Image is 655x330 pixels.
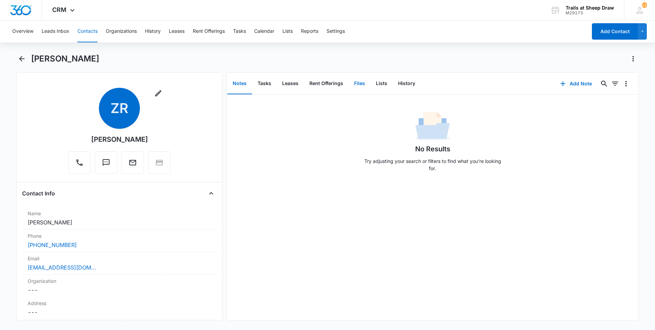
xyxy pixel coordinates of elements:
[52,6,67,13] span: CRM
[252,73,277,94] button: Tasks
[566,5,614,11] div: account name
[28,263,96,272] a: [EMAIL_ADDRESS][DOMAIN_NAME]
[206,188,217,199] button: Close
[28,300,211,307] label: Address
[12,20,33,42] button: Overview
[22,207,217,230] div: Name[PERSON_NAME]
[145,20,161,42] button: History
[28,286,211,294] dd: ---
[621,78,631,89] button: Overflow Menu
[233,20,246,42] button: Tasks
[254,20,274,42] button: Calendar
[22,252,217,275] div: Email[EMAIL_ADDRESS][DOMAIN_NAME]
[628,53,639,64] button: Actions
[416,110,450,144] img: No Data
[77,20,98,42] button: Contacts
[393,73,421,94] button: History
[610,78,621,89] button: Filters
[361,157,504,172] p: Try adjusting your search or filters to find what you’re looking for.
[95,162,117,168] a: Text
[22,230,217,252] div: Phone[PHONE_NUMBER]
[95,151,117,174] button: Text
[566,11,614,15] div: account id
[282,20,293,42] button: Lists
[16,53,27,64] button: Back
[28,218,211,226] dd: [PERSON_NAME]
[42,20,69,42] button: Leads Inbox
[121,151,144,174] button: Email
[227,73,252,94] button: Notes
[304,73,349,94] button: Rent Offerings
[277,73,304,94] button: Leases
[91,134,148,145] div: [PERSON_NAME]
[370,73,393,94] button: Lists
[68,151,91,174] button: Call
[28,308,211,316] dd: ---
[592,23,638,40] button: Add Contact
[22,189,55,197] h4: Contact Info
[121,162,144,168] a: Email
[169,20,185,42] button: Leases
[599,78,610,89] button: Search...
[22,275,217,297] div: Organization---
[22,297,217,319] div: Address---
[642,2,647,8] div: notifications count
[28,232,211,239] label: Phone
[68,162,91,168] a: Call
[28,241,77,249] a: [PHONE_NUMBER]
[106,20,137,42] button: Organizations
[28,210,211,217] label: Name
[28,277,211,285] label: Organization
[301,20,318,42] button: Reports
[642,2,647,8] span: 119
[349,73,370,94] button: Files
[415,144,450,154] h1: No Results
[326,20,345,42] button: Settings
[99,88,140,129] span: ZR
[193,20,225,42] button: Rent Offerings
[28,255,211,262] label: Email
[553,75,599,92] button: Add Note
[31,54,99,64] h1: [PERSON_NAME]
